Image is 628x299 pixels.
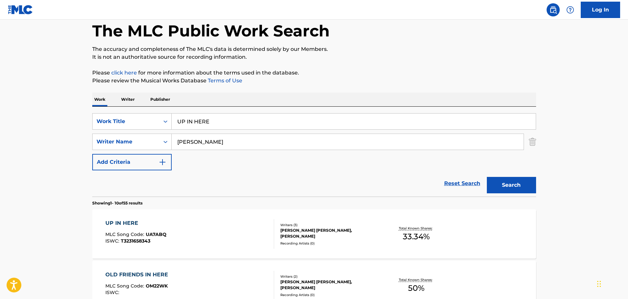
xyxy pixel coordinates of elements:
[92,45,536,53] p: The accuracy and completeness of The MLC's data is determined solely by our Members.
[105,231,146,237] span: MLC Song Code :
[119,93,137,106] p: Writer
[92,69,536,77] p: Please for more information about the terms used in the database.
[280,227,379,239] div: [PERSON_NAME] [PERSON_NAME], [PERSON_NAME]
[399,277,434,282] p: Total Known Shares:
[105,219,166,227] div: UP IN HERE
[403,231,430,243] span: 33.34 %
[105,238,121,244] span: ISWC :
[487,177,536,193] button: Search
[92,53,536,61] p: It is not an authoritative source for recording information.
[280,274,379,279] div: Writers ( 2 )
[564,3,577,16] div: Help
[92,93,107,106] p: Work
[92,209,536,259] a: UP IN HEREMLC Song Code:UA7ABQISWC:T3231658343Writers (3)[PERSON_NAME] [PERSON_NAME], [PERSON_NAM...
[146,231,166,237] span: UA7ABQ
[148,93,172,106] p: Publisher
[280,279,379,291] div: [PERSON_NAME] [PERSON_NAME], [PERSON_NAME]
[280,223,379,227] div: Writers ( 3 )
[92,154,172,170] button: Add Criteria
[121,238,150,244] span: T3231658343
[105,289,121,295] span: ISWC :
[206,77,242,84] a: Terms of Use
[97,138,156,146] div: Writer Name
[159,158,166,166] img: 9d2ae6d4665cec9f34b9.svg
[105,271,171,279] div: OLD FRIENDS IN HERE
[92,77,536,85] p: Please review the Musical Works Database
[97,117,156,125] div: Work Title
[408,282,424,294] span: 50 %
[549,6,557,14] img: search
[146,283,168,289] span: OM22WK
[529,134,536,150] img: Delete Criterion
[92,21,330,41] h1: The MLC Public Work Search
[8,5,33,14] img: MLC Logo
[581,2,620,18] a: Log In
[280,292,379,297] div: Recording Artists ( 0 )
[92,200,142,206] p: Showing 1 - 10 of 55 results
[92,113,536,197] form: Search Form
[547,3,560,16] a: Public Search
[111,70,137,76] a: click here
[441,176,484,191] a: Reset Search
[566,6,574,14] img: help
[399,226,434,231] p: Total Known Shares:
[595,267,628,299] iframe: Chat Widget
[105,283,146,289] span: MLC Song Code :
[280,241,379,246] div: Recording Artists ( 0 )
[597,274,601,294] div: Drag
